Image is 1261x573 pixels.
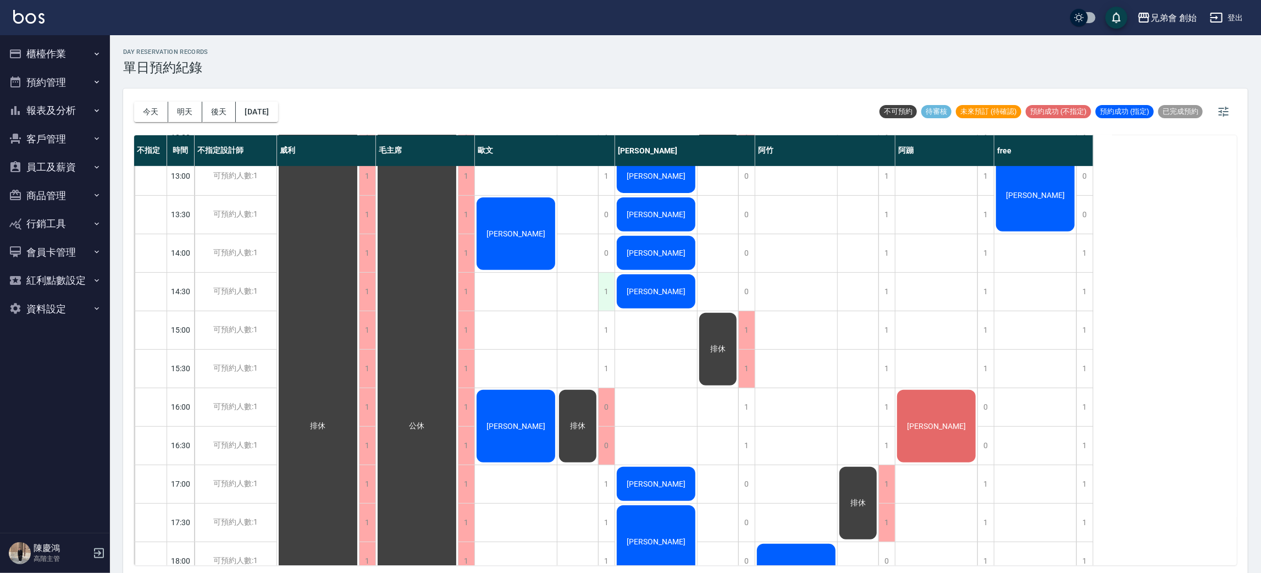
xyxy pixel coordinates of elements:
button: 資料設定 [4,295,106,323]
span: 排休 [568,421,588,431]
div: 1 [598,157,615,195]
div: 1 [977,234,994,272]
div: 1 [598,350,615,388]
div: 1 [878,504,895,542]
div: 1 [598,273,615,311]
button: save [1105,7,1127,29]
div: 13:00 [167,157,195,195]
div: 1 [359,504,375,542]
div: 0 [598,427,615,465]
span: [PERSON_NAME] [624,172,688,180]
div: free [994,135,1093,166]
p: 高階主管 [34,554,90,564]
div: 可預約人數:1 [195,311,276,349]
h3: 單日預約紀錄 [123,60,208,75]
div: 1 [878,273,895,311]
div: 1 [359,311,375,349]
div: 時間 [167,135,195,166]
span: [PERSON_NAME] [484,422,547,431]
div: 0 [738,504,755,542]
div: 0 [977,427,994,465]
div: 17:00 [167,465,195,503]
div: 0 [1076,196,1093,234]
div: 16:30 [167,426,195,465]
div: 1 [878,388,895,426]
button: 登出 [1205,8,1248,28]
div: 0 [598,388,615,426]
div: 可預約人數:1 [195,234,276,272]
span: 預約成功 (不指定) [1026,107,1091,117]
button: 商品管理 [4,181,106,210]
div: 不指定 [134,135,167,166]
div: 1 [977,157,994,195]
div: 0 [738,273,755,311]
span: 排休 [708,344,728,354]
span: [PERSON_NAME] [624,480,688,488]
div: 1 [977,350,994,388]
div: 14:30 [167,272,195,311]
span: 已完成預約 [1158,107,1203,117]
div: 1 [878,157,895,195]
div: 兄弟會 創始 [1151,11,1197,25]
div: 1 [1076,504,1093,542]
div: 1 [458,350,474,388]
button: 報表及分析 [4,96,106,125]
div: 1 [1076,234,1093,272]
span: 預約成功 (指定) [1096,107,1154,117]
div: 可預約人數:1 [195,273,276,311]
div: 1 [458,311,474,349]
button: 會員卡管理 [4,238,106,267]
div: 1 [977,196,994,234]
div: 0 [738,465,755,503]
span: [PERSON_NAME] [624,537,688,546]
button: 櫃檯作業 [4,40,106,68]
div: 14:00 [167,234,195,272]
span: [PERSON_NAME] [624,249,688,257]
div: 0 [738,196,755,234]
div: 1 [1076,388,1093,426]
img: Logo [13,10,45,24]
div: 1 [977,504,994,542]
h2: day Reservation records [123,48,208,56]
button: 客戶管理 [4,125,106,153]
div: 毛主席 [376,135,475,166]
div: 15:00 [167,311,195,349]
div: 1 [458,234,474,272]
div: 1 [458,157,474,195]
h5: 陳慶鴻 [34,543,90,554]
div: 1 [977,273,994,311]
div: 1 [359,234,375,272]
button: 明天 [168,102,202,122]
div: 1 [878,427,895,465]
div: 1 [878,465,895,503]
div: 1 [878,350,895,388]
span: 未來預訂 (待確認) [956,107,1021,117]
div: 1 [359,465,375,503]
span: 不可預約 [880,107,917,117]
div: 1 [1076,465,1093,503]
span: [PERSON_NAME] [1004,191,1067,200]
div: 可預約人數:1 [195,196,276,234]
div: 1 [738,427,755,465]
button: 行銷工具 [4,210,106,238]
div: 1 [878,311,895,349]
span: 排休 [308,421,328,431]
div: [PERSON_NAME] [615,135,755,166]
div: 1 [1076,427,1093,465]
div: 1 [458,465,474,503]
div: 17:30 [167,503,195,542]
span: 公休 [407,421,427,431]
div: 可預約人數:1 [195,388,276,426]
div: 1 [878,196,895,234]
div: 1 [1076,350,1093,388]
div: 0 [977,388,994,426]
div: 1 [458,273,474,311]
div: 可預約人數:1 [195,350,276,388]
div: 1 [1076,311,1093,349]
div: 1 [359,157,375,195]
div: 1 [878,234,895,272]
img: Person [9,542,31,564]
div: 1 [359,196,375,234]
button: 後天 [202,102,236,122]
div: 1 [359,427,375,465]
